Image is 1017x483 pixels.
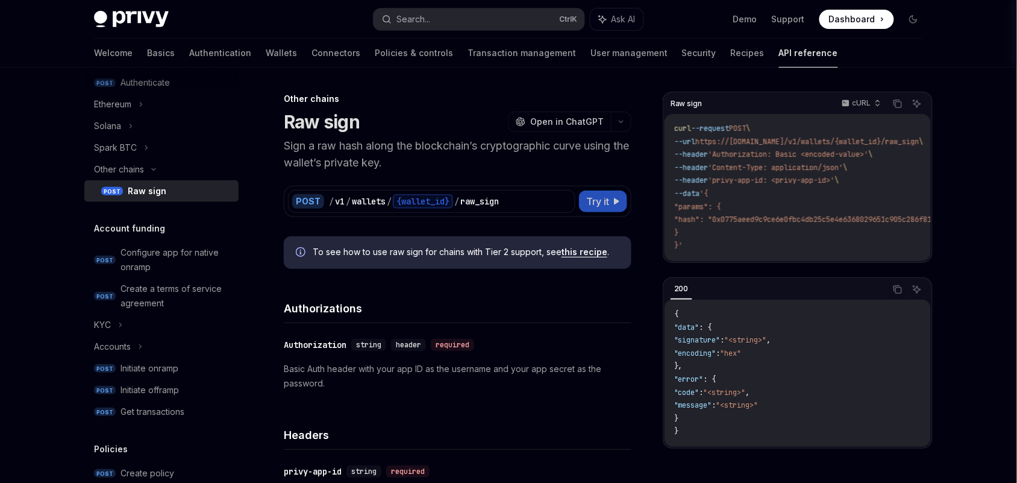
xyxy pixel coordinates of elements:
span: "error" [674,374,704,384]
span: , [746,388,750,397]
a: POSTInitiate offramp [84,379,239,401]
span: POST [94,469,116,478]
span: { [674,309,678,319]
span: POST [94,408,116,417]
span: \ [843,163,847,172]
button: Try it [579,191,627,212]
a: Dashboard [819,10,894,29]
a: POSTGet transactions [84,401,239,423]
span: "<string>" [704,388,746,397]
span: \ [868,150,872,159]
div: Accounts [94,339,131,354]
h4: Headers [284,427,631,443]
a: Demo [733,13,757,25]
span: }, [674,361,683,371]
div: Initiate offramp [120,383,179,397]
span: header [396,340,421,350]
a: Transaction management [468,39,576,68]
span: "encoding" [674,349,716,358]
span: 'Authorization: Basic <encoded-value>' [708,150,868,159]
div: / [329,195,334,207]
button: Ask AI [590,8,643,30]
span: } [674,426,678,436]
span: \ [919,137,923,147]
button: Toggle dark mode [904,10,923,29]
a: Connectors [311,39,360,68]
span: : { [699,323,712,332]
span: curl [674,124,691,133]
div: 200 [671,282,692,296]
a: Authentication [189,39,251,68]
span: string [351,467,377,476]
p: Sign a raw hash along the blockchain’s cryptographic curve using the wallet’s private key. [284,137,631,171]
div: Get transactions [120,405,184,419]
div: Create policy [120,466,174,481]
div: Initiate onramp [120,361,178,376]
div: required [386,466,430,478]
span: }' [674,241,683,250]
a: Recipes [731,39,765,68]
a: Welcome [94,39,133,68]
div: POST [292,194,324,209]
span: : [721,335,725,345]
button: cURL [835,93,886,114]
div: Other chains [94,162,144,177]
a: Wallets [266,39,297,68]
span: To see how to use raw sign for chains with Tier 2 support, see . [313,246,619,258]
span: --header [674,150,708,159]
div: Solana [94,119,121,133]
h5: Policies [94,442,128,456]
span: "params": { [674,202,721,212]
span: "signature" [674,335,721,345]
span: : { [704,374,716,384]
h1: Raw sign [284,111,360,133]
span: } [674,414,678,423]
a: Policies & controls [375,39,453,68]
span: : [699,388,704,397]
span: --data [674,189,699,198]
span: '{ [699,189,708,198]
div: {wallet_id} [393,194,453,209]
span: Ask AI [611,13,635,25]
div: Configure app for native onramp [120,245,231,274]
span: POST [729,124,746,133]
button: Copy the contents from the code block [890,96,906,112]
span: --url [674,137,695,147]
span: \ [746,124,750,133]
div: privy-app-id [284,466,342,478]
span: POST [94,256,116,265]
div: raw_sign [460,195,499,207]
span: "<string>" [725,335,767,345]
span: , [767,335,771,345]
span: Try it [586,194,609,209]
button: Open in ChatGPT [508,112,611,132]
span: Raw sign [671,99,703,109]
p: cURL [853,98,871,108]
div: v1 [335,195,345,207]
span: POST [94,292,116,301]
div: Search... [396,12,430,27]
span: : [716,349,721,358]
span: "<string>" [716,400,759,410]
button: Search...CtrlK [374,8,584,30]
span: "hash": "0x0775aeed9c9ce6e0fbc4db25c5e4e6368029651c905c286f813126a09025a21e" [674,215,995,224]
div: Spark BTC [94,140,137,155]
a: API reference [779,39,838,68]
span: POST [101,187,123,196]
div: Ethereum [94,97,131,112]
span: POST [94,364,116,373]
div: Other chains [284,93,631,105]
div: Create a terms of service agreement [120,282,231,311]
span: } [674,228,678,238]
button: Copy the contents from the code block [890,282,906,297]
button: Ask AI [909,282,925,297]
img: dark logo [94,11,169,28]
div: Raw sign [128,184,166,198]
span: "hex" [721,349,742,358]
h5: Account funding [94,221,165,236]
span: Open in ChatGPT [530,116,604,128]
svg: Info [296,247,308,259]
span: "data" [674,323,699,332]
a: POSTRaw sign [84,180,239,202]
span: : [712,400,716,410]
